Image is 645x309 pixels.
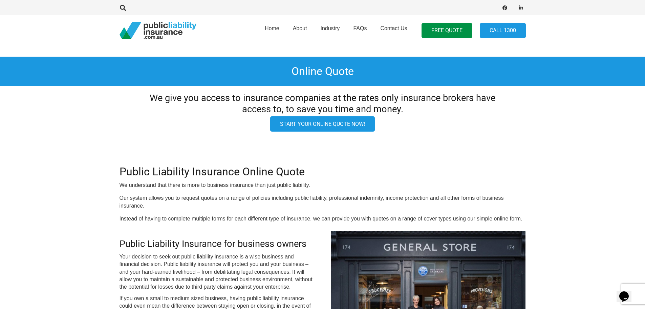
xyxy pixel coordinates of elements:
span: Industry [320,25,340,31]
h2: Public Liability Insurance Online Quote [120,165,526,178]
iframe: chat widget [617,282,638,302]
a: FREE QUOTE [422,23,472,38]
a: LinkedIn [516,3,526,13]
span: Your decision to seek out public liability insurance is a wise business and financial decision. P... [120,254,313,290]
a: Search [116,5,130,11]
p: Instead of having to complete multiple forms for each different type of insurance, we can provide... [120,215,526,223]
p: We understand that there is more to business insurance than just public liability. [120,181,526,189]
a: FAQs [346,13,373,48]
p: Our system allows you to request quotes on a range of policies including public liability, profes... [120,194,526,210]
a: Industry [314,13,346,48]
a: Call 1300 [480,23,526,38]
a: Start your online quote now! [270,116,375,132]
span: About [293,25,307,31]
a: Contact Us [373,13,414,48]
span: Home [265,25,279,31]
a: Facebook [500,3,510,13]
h3: We give you access to insurance companies at the rates only insurance brokers have access to, to ... [135,93,510,115]
span: Contact Us [380,25,407,31]
span: FAQs [353,25,367,31]
h3: Public Liability Insurance for business owners [120,238,315,250]
a: About [286,13,314,48]
a: Home [258,13,286,48]
a: pli_logotransparent [120,22,196,39]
